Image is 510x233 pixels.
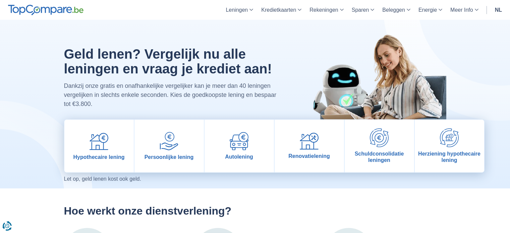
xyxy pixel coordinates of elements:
[145,154,194,160] span: Persoonlijke lening
[300,133,319,150] img: Renovatielening
[417,151,481,163] span: Herziening hypothecaire lening
[64,81,283,109] p: Dankzij onze gratis en onafhankelijke vergelijker kan je meer dan 40 leningen vergelijken in slec...
[64,120,134,172] a: Hypothecaire lening
[288,153,330,159] span: Renovatielening
[64,47,283,76] h1: Geld lenen? Vergelijk nu alle leningen en vraag je krediet aan!
[225,154,253,160] span: Autolening
[73,154,125,160] span: Hypothecaire lening
[64,205,446,217] h2: Hoe werkt onze dienstverlening?
[90,132,108,151] img: Hypothecaire lening
[134,120,204,172] a: Persoonlijke lening
[370,128,389,147] img: Schuldconsolidatie leningen
[440,128,459,147] img: Herziening hypothecaire lening
[160,132,178,151] img: Persoonlijke lening
[299,20,446,149] img: image-hero
[8,5,83,15] img: TopCompare
[345,120,414,172] a: Schuldconsolidatie leningen
[230,132,248,150] img: Autolening
[205,120,274,172] a: Autolening
[347,151,411,163] span: Schuldconsolidatie leningen
[415,120,484,172] a: Herziening hypothecaire lening
[275,120,344,172] a: Renovatielening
